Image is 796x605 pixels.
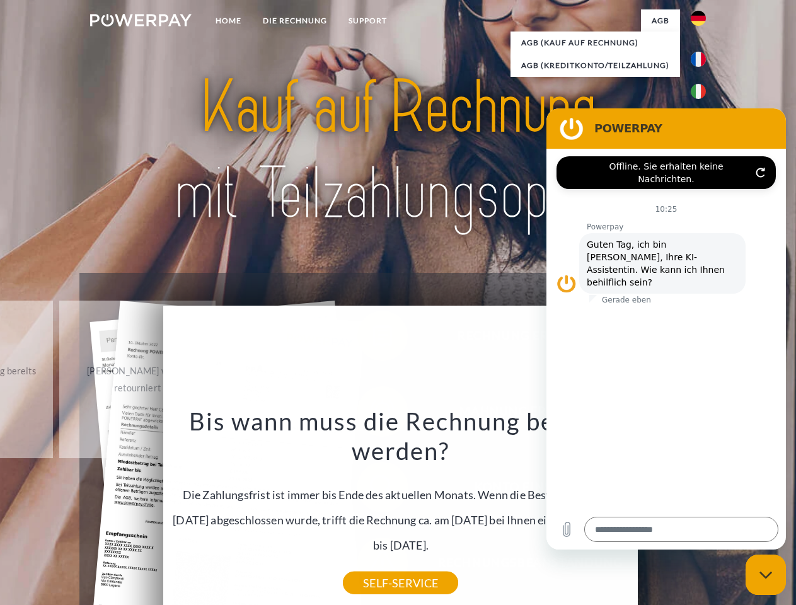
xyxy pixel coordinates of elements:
[343,572,458,594] a: SELF-SERVICE
[746,555,786,595] iframe: Schaltfläche zum Öffnen des Messaging-Fensters; Konversation läuft
[338,9,398,32] a: SUPPORT
[546,108,786,550] iframe: Messaging-Fenster
[205,9,252,32] a: Home
[171,406,631,466] h3: Bis wann muss die Rechnung bezahlt werden?
[510,32,680,54] a: AGB (Kauf auf Rechnung)
[691,11,706,26] img: de
[691,52,706,67] img: fr
[171,406,631,583] div: Die Zahlungsfrist ist immer bis Ende des aktuellen Monats. Wenn die Bestellung z.B. am [DATE] abg...
[120,60,676,241] img: title-powerpay_de.svg
[510,54,680,77] a: AGB (Kreditkonto/Teilzahlung)
[641,9,680,32] a: agb
[691,84,706,99] img: it
[252,9,338,32] a: DIE RECHNUNG
[67,362,209,396] div: [PERSON_NAME] wurde retourniert
[90,14,192,26] img: logo-powerpay-white.svg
